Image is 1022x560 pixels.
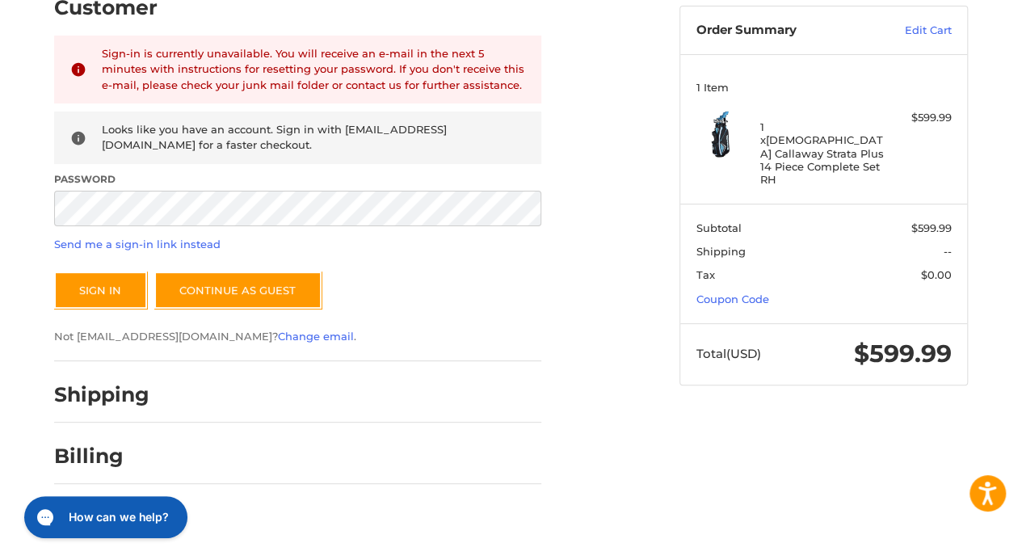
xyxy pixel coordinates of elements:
span: $599.99 [854,339,952,368]
span: $0.00 [921,268,952,281]
span: $599.99 [911,221,952,234]
a: Send me a sign-in link instead [54,238,221,251]
h2: Billing [54,444,149,469]
span: Shipping [696,245,746,258]
span: Tax [696,268,715,281]
h3: Order Summary [696,23,870,39]
a: Continue as guest [154,272,322,309]
div: Sign-in is currently unavailable. You will receive an e-mail in the next 5 minutes with instructi... [102,46,526,94]
h3: 1 Item [696,81,952,94]
a: Edit Cart [870,23,952,39]
span: Subtotal [696,221,742,234]
a: Coupon Code [696,293,769,305]
button: Sign In [54,272,147,309]
a: Change email [278,330,354,343]
iframe: Gorgias live chat messenger [16,491,192,544]
h2: Shipping [54,382,149,407]
span: Looks like you have an account. Sign in with [EMAIL_ADDRESS][DOMAIN_NAME] for a faster checkout. [102,123,447,152]
span: -- [944,245,952,258]
span: Total (USD) [696,346,761,361]
p: Not [EMAIL_ADDRESS][DOMAIN_NAME]? . [54,329,541,345]
div: $599.99 [888,110,952,126]
label: Password [54,172,541,187]
h4: 1 x [DEMOGRAPHIC_DATA] Callaway Strata Plus 14 Piece Complete Set RH [760,120,884,186]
